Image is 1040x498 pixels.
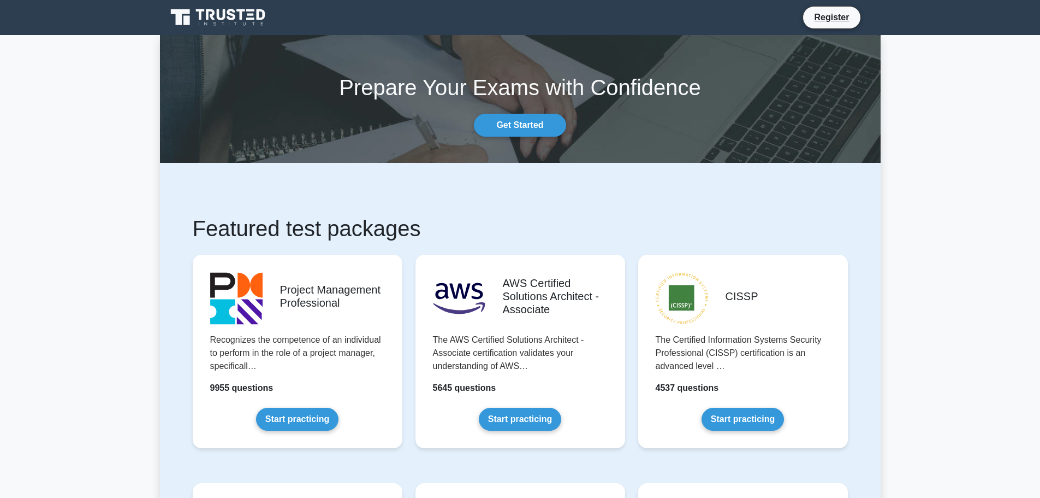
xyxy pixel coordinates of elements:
a: Register [807,10,855,24]
a: Start practicing [479,408,561,431]
h1: Featured test packages [193,215,848,242]
a: Start practicing [256,408,338,431]
a: Start practicing [702,408,784,431]
h1: Prepare Your Exams with Confidence [160,74,881,101]
a: Get Started [474,114,566,137]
